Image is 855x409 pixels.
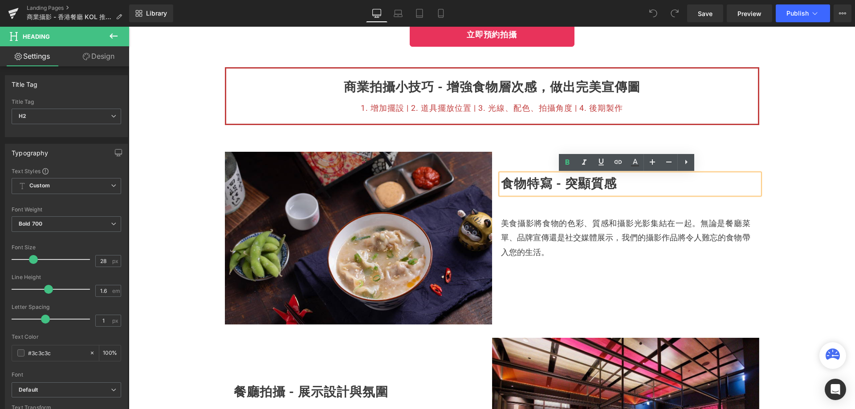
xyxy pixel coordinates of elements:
a: Landing Pages [27,4,129,12]
span: 美食攝影將食物的色彩、質感和攝影光影集結在一起。無論是餐廳菜單、品牌宣傳還是社交媒體展示，我們的攝影作品將令人難忘的食物帶入您的生活。 [372,192,622,230]
div: Open Intercom Messenger [825,379,846,400]
span: Heading [23,33,50,40]
div: % [99,345,121,361]
div: Title Tag [12,99,121,105]
div: Title Tag [12,76,38,88]
h2: 餐廳拍攝 - 展示設計與氛圍 [105,356,363,376]
div: Letter Spacing [12,304,121,310]
span: Publish [786,10,809,17]
div: Font Size [12,244,121,251]
a: Desktop [366,4,387,22]
a: Preview [727,4,772,22]
span: px [112,318,120,324]
div: Font Weight [12,207,121,213]
div: Line Height [12,274,121,280]
a: Design [66,46,131,66]
button: More [834,4,851,22]
div: Typography [12,144,48,157]
div: Text Styles [12,167,121,174]
span: em [112,288,120,294]
b: Custom [29,182,50,190]
a: New Library [129,4,173,22]
a: Mobile [430,4,452,22]
button: Publish [776,4,830,22]
button: Undo [644,4,662,22]
b: Bold 700 [19,220,42,227]
div: Text Color [12,334,121,340]
h2: 食物特寫 - 突顯質感 [372,147,631,167]
button: Redo [666,4,684,22]
span: 商業攝影 - 香港餐廳 KOL 推廣中心 Food Bloggers [27,13,112,20]
a: Laptop [387,4,409,22]
b: H2 [19,113,26,119]
h2: 商業拍攝小技巧 - 增強食物層次感，做出完美宣傳圖 [104,51,623,71]
span: Save [698,9,712,18]
span: px [112,258,120,264]
span: 立即預約拍攝 [338,3,388,12]
span: Library [146,9,167,17]
input: Color [28,348,85,358]
i: Default [19,386,38,394]
p: 1. 增加擺設 | 2. 道具擺放位置 | 3. 光線、配色、拍攝角度 | 4. 後期製作 [104,75,623,88]
div: Font [12,372,121,378]
span: Preview [737,9,761,18]
a: Tablet [409,4,430,22]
